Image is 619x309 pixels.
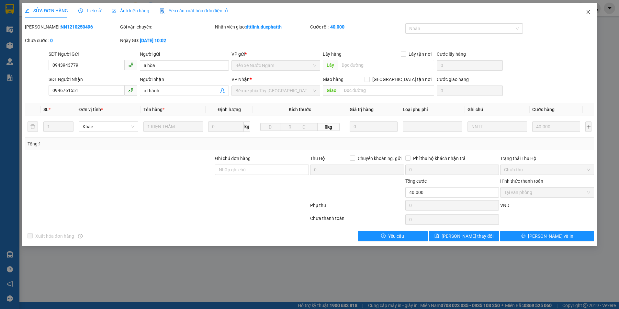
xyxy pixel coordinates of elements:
[358,231,428,241] button: exclamation-circleYêu cầu
[28,140,239,147] div: Tổng: 1
[235,86,316,96] span: Bến xe phía Tây Thanh Hóa
[33,233,77,240] span: Xuất hóa đơn hàng
[500,231,594,241] button: printer[PERSON_NAME] và In
[504,188,590,197] span: Tại văn phòng
[532,107,555,112] span: Cước hàng
[25,37,119,44] div: Chưa cước :
[500,178,543,184] label: Hình thức thanh toán
[78,8,83,13] span: clock-circle
[350,107,374,112] span: Giá trị hàng
[405,178,427,184] span: Tổng cước
[220,88,225,93] span: user-add
[579,3,597,21] button: Close
[112,8,149,13] span: Ảnh kiện hàng
[370,76,434,83] span: [GEOGRAPHIC_DATA] tận nơi
[78,234,83,238] span: info-circle
[25,23,119,30] div: [PERSON_NAME]:
[25,8,29,13] span: edit
[437,51,466,57] label: Cước lấy hàng
[143,121,203,132] input: VD: Bàn, Ghế
[244,121,250,132] span: kg
[260,123,280,131] input: D
[143,107,164,112] span: Tên hàng
[330,24,344,29] b: 40.000
[586,9,591,15] span: close
[465,103,530,116] th: Ghi chú
[120,37,214,44] div: Ngày GD:
[309,215,405,226] div: Chưa thanh toán
[437,86,503,96] input: Cước giao hàng
[355,155,404,162] span: Chuyển khoản ng. gửi
[218,107,241,112] span: Định lượng
[504,165,590,175] span: Chưa thu
[289,107,311,112] span: Kích thước
[78,8,101,13] span: Lịch sử
[338,60,434,70] input: Dọc đường
[112,8,116,13] span: picture
[434,234,439,239] span: save
[140,76,229,83] div: Người nhận
[231,51,320,58] div: VP gửi
[323,60,338,70] span: Lấy
[246,24,282,29] b: dttlinh.ducphatth
[310,23,404,30] div: Cước rồi :
[120,23,214,30] div: Gói vận chuyển:
[406,51,434,58] span: Lấy tận nơi
[79,107,103,112] span: Đơn vị tính
[235,61,316,70] span: Bến xe Nước Ngầm
[140,51,229,58] div: Người gửi
[400,103,465,116] th: Loại phụ phí
[49,76,137,83] div: SĐT Người Nhận
[83,122,134,132] span: Khác
[215,165,309,175] input: Ghi chú đơn hàng
[309,202,405,213] div: Phụ thu
[323,77,343,82] span: Giao hàng
[300,123,318,131] input: C
[43,107,49,112] span: SL
[231,77,250,82] span: VP Nhận
[323,51,342,57] span: Lấy hàng
[521,234,525,239] span: printer
[280,123,300,131] input: R
[215,156,251,161] label: Ghi chú đơn hàng
[442,233,493,240] span: [PERSON_NAME] thay đổi
[437,60,503,71] input: Cước lấy hàng
[429,231,499,241] button: save[PERSON_NAME] thay đổi
[215,23,309,30] div: Nhân viên giao:
[128,87,133,93] span: phone
[50,38,53,43] b: 0
[381,234,386,239] span: exclamation-circle
[437,77,469,82] label: Cước giao hàng
[310,156,325,161] span: Thu Hộ
[350,121,398,132] input: 0
[411,155,468,162] span: Phí thu hộ khách nhận trả
[49,51,137,58] div: SĐT Người Gửi
[323,85,340,96] span: Giao
[160,8,165,14] img: icon
[140,38,166,43] b: [DATE] 10:02
[528,233,573,240] span: [PERSON_NAME] và In
[340,85,434,96] input: Dọc đường
[28,121,38,132] button: delete
[160,8,228,13] span: Yêu cầu xuất hóa đơn điện tử
[128,62,133,67] span: phone
[318,123,340,131] span: 0kg
[585,121,591,132] button: plus
[467,121,527,132] input: Ghi Chú
[25,8,68,13] span: SỬA ĐƠN HÀNG
[61,24,93,29] b: NN1210250496
[500,203,509,208] span: VND
[532,121,580,132] input: 0
[500,155,594,162] div: Trạng thái Thu Hộ
[388,233,404,240] span: Yêu cầu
